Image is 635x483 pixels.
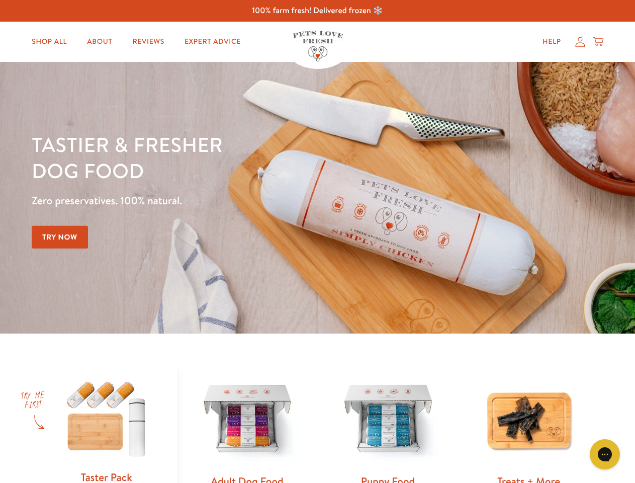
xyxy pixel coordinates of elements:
[293,31,343,61] img: Pets Love Fresh
[79,32,120,52] a: About
[585,436,625,473] iframe: Gorgias live chat messenger
[32,226,88,249] a: Try Now
[32,131,413,184] h1: Tastier & fresher dog food
[176,32,249,52] a: Expert Advice
[24,32,75,52] a: Shop All
[534,32,569,52] a: Help
[124,32,172,52] a: Reviews
[32,192,413,210] p: Zero preservatives. 100% natural.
